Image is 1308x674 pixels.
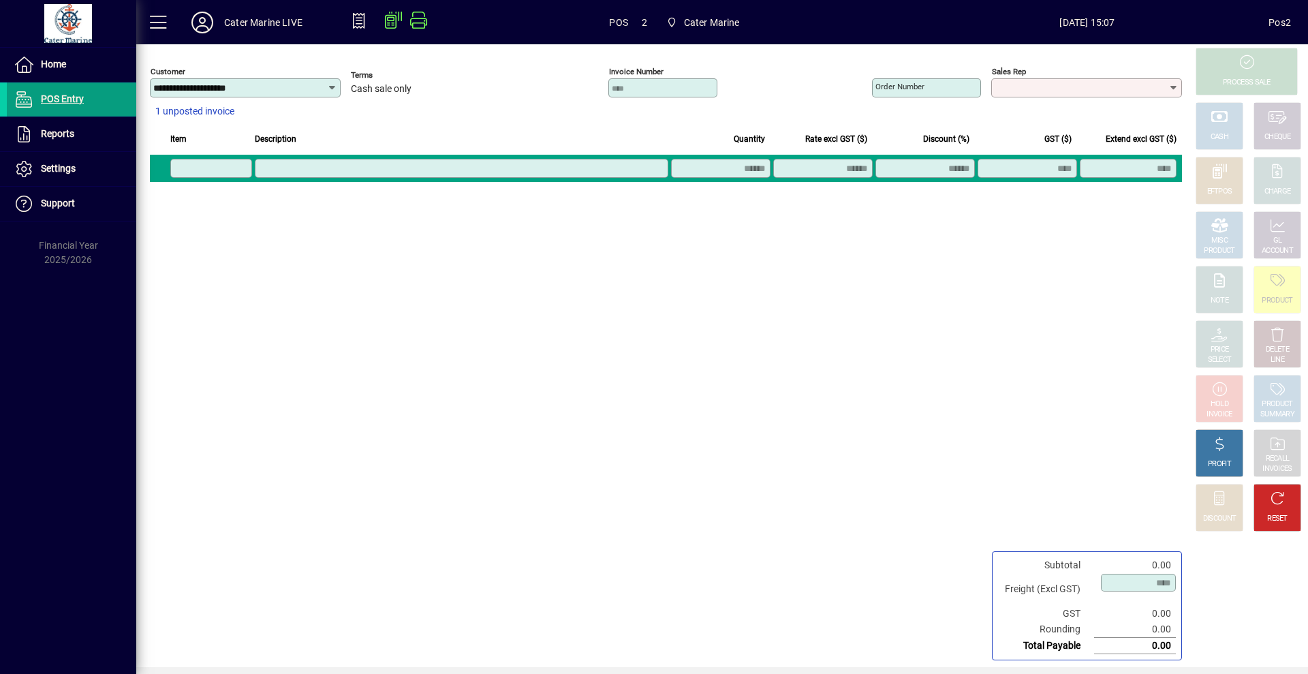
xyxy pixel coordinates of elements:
span: 2 [642,12,647,33]
span: Reports [41,128,74,139]
span: Discount (%) [923,132,969,147]
div: DELETE [1266,345,1289,355]
button: Profile [181,10,224,35]
span: [DATE] 15:07 [906,12,1269,33]
mat-label: Customer [151,67,185,76]
span: Quantity [734,132,765,147]
a: Settings [7,152,136,186]
span: 1 unposted invoice [155,104,234,119]
div: RESET [1267,514,1288,524]
div: INVOICES [1262,464,1292,474]
span: Cater Marine [684,12,740,33]
span: GST ($) [1044,132,1072,147]
div: HOLD [1211,399,1228,410]
a: Reports [7,117,136,151]
td: 0.00 [1094,622,1176,638]
div: MISC [1211,236,1228,246]
span: Terms [351,71,433,80]
a: Support [7,187,136,221]
td: 0.00 [1094,606,1176,622]
div: GL [1273,236,1282,246]
span: Home [41,59,66,70]
mat-label: Invoice number [609,67,664,76]
td: Freight (Excl GST) [998,573,1094,606]
span: Rate excl GST ($) [805,132,867,147]
div: PRODUCT [1204,246,1234,256]
div: CHEQUE [1264,132,1290,142]
span: Support [41,198,75,209]
div: RECALL [1266,454,1290,464]
span: Item [170,132,187,147]
div: Cater Marine LIVE [224,12,302,33]
span: POS Entry [41,93,84,104]
div: PRODUCT [1262,296,1292,306]
div: LINE [1271,355,1284,365]
div: SELECT [1208,355,1232,365]
div: DISCOUNT [1203,514,1236,524]
div: PRICE [1211,345,1229,355]
div: EFTPOS [1207,187,1232,197]
div: ACCOUNT [1262,246,1293,256]
td: Rounding [998,622,1094,638]
div: SUMMARY [1260,410,1294,420]
span: Cater Marine [661,10,745,35]
td: GST [998,606,1094,622]
mat-label: Sales rep [992,67,1026,76]
td: Total Payable [998,638,1094,654]
div: PROFIT [1208,459,1231,470]
div: NOTE [1211,296,1228,306]
button: 1 unposted invoice [150,99,240,124]
div: CHARGE [1264,187,1291,197]
div: Pos2 [1268,12,1291,33]
div: PROCESS SALE [1223,78,1271,88]
span: Settings [41,163,76,174]
mat-label: Order number [875,82,924,91]
td: 0.00 [1094,638,1176,654]
td: Subtotal [998,557,1094,573]
a: Home [7,48,136,82]
td: 0.00 [1094,557,1176,573]
div: INVOICE [1206,410,1232,420]
span: Description [255,132,296,147]
span: Cash sale only [351,84,411,95]
div: CASH [1211,132,1228,142]
span: Extend excl GST ($) [1106,132,1177,147]
span: POS [609,12,628,33]
div: PRODUCT [1262,399,1292,410]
